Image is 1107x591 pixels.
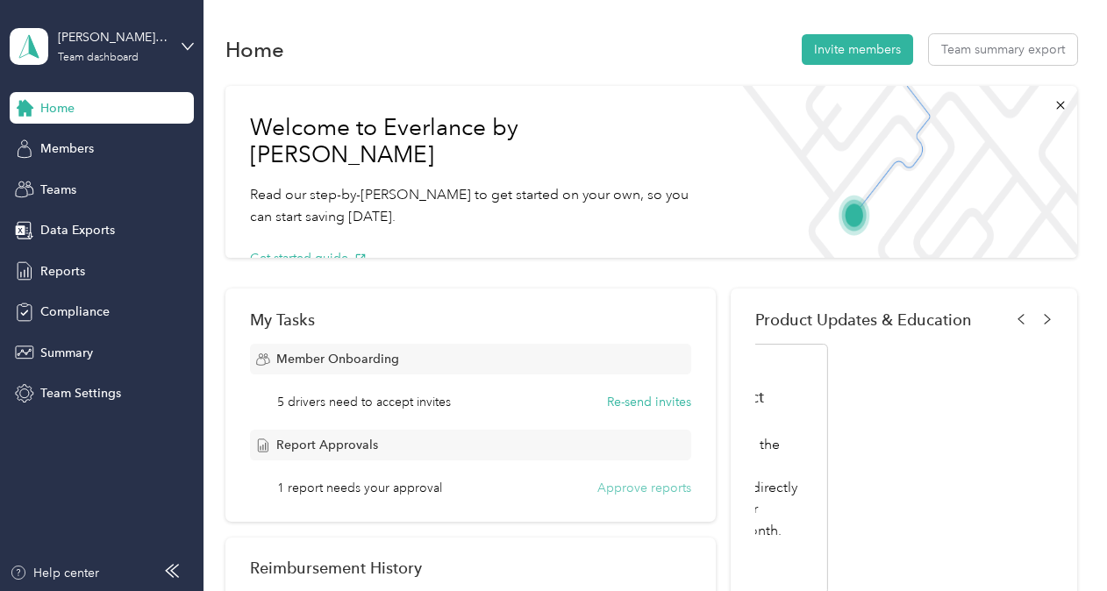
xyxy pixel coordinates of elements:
[276,436,378,454] span: Report Approvals
[40,262,85,281] span: Reports
[10,564,99,582] button: Help center
[277,479,442,497] span: 1 report needs your approval
[250,184,704,227] p: Read our step-by-[PERSON_NAME] to get started on your own, so you can start saving [DATE].
[40,344,93,362] span: Summary
[40,303,110,321] span: Compliance
[250,559,422,577] h2: Reimbursement History
[58,28,168,46] div: [PERSON_NAME][EMAIL_ADDRESS][PERSON_NAME][DOMAIN_NAME]
[40,99,75,117] span: Home
[40,221,115,239] span: Data Exports
[250,310,691,329] div: My Tasks
[58,53,139,63] div: Team dashboard
[40,139,94,158] span: Members
[276,350,399,368] span: Member Onboarding
[40,384,121,402] span: Team Settings
[40,181,76,199] span: Teams
[277,393,451,411] span: 5 drivers need to accept invites
[729,86,1077,258] img: Welcome to everlance
[929,34,1077,65] button: Team summary export
[250,249,367,267] button: Get started guide
[250,114,704,169] h1: Welcome to Everlance by [PERSON_NAME]
[607,393,691,411] button: Re-send invites
[802,34,913,65] button: Invite members
[1009,493,1107,591] iframe: Everlance-gr Chat Button Frame
[755,310,972,329] span: Product Updates & Education
[597,479,691,497] button: Approve reports
[225,40,284,59] h1: Home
